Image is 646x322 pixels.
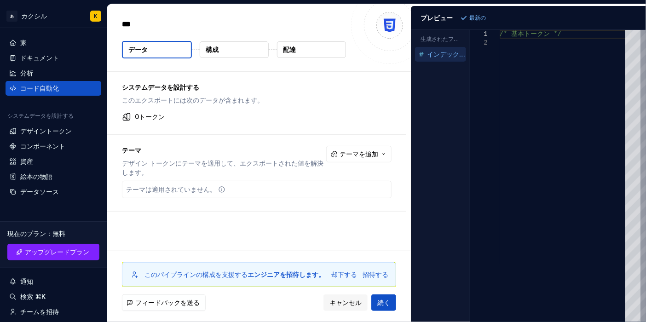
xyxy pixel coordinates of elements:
[6,81,101,96] a: コード自動化
[6,35,101,50] a: 家
[7,230,46,237] font: 現在のプラン
[122,294,206,311] button: フィードバックを送る
[46,230,52,237] font: ：
[52,230,65,237] font: 無料
[6,139,101,154] a: コンポーネント
[323,294,368,311] button: キャンセル
[6,274,101,289] button: 通知
[25,248,89,256] font: アップグレードプラン
[122,146,141,154] font: テーマ
[326,146,392,162] button: テーマを追加
[7,244,99,260] button: アップグレードプラン
[283,46,296,53] font: 配達
[122,41,192,58] button: データ
[371,294,396,311] button: 続く
[20,172,52,180] font: 絵本の物語
[135,299,200,306] font: フィードバックを送る
[20,188,59,195] font: データソース
[94,13,98,19] font: K
[122,83,199,91] font: システムデータを設計する
[329,299,362,306] font: キャンセル
[6,289,101,304] button: 検索 ⌘K
[415,49,466,59] button: インデックス.css
[20,277,33,285] font: 通知
[122,159,323,176] font: デザイン トークンにテーマを適用して、エクスポートされた値を解決します。
[6,305,101,319] a: チームを招待
[427,50,479,58] font: インデックス.css
[377,299,390,306] font: 続く
[7,112,74,119] font: システムデータを設計する
[2,6,105,26] button: あカクシルK
[277,41,346,58] button: 配達
[421,14,453,22] font: プレビュー
[20,142,65,150] font: コンポーネント
[20,84,59,92] font: コード自動化
[363,270,388,279] button: 招待する
[500,30,561,38] font: /* 基本トークン */
[363,270,388,278] font: 招待する
[10,14,14,18] font: あ
[20,127,72,135] font: デザイントークン
[421,35,470,42] font: 生成されたファイル
[126,185,216,193] font: テーマは適用されていません。
[340,150,378,158] font: テーマを追加
[206,46,219,53] font: 構成
[20,308,59,316] font: チームを招待
[6,66,101,80] a: 分析
[331,270,357,278] font: 却下する
[20,54,59,62] font: ドキュメント
[248,270,325,278] font: エンジニアを招待します。
[20,39,27,46] font: 家
[135,113,165,121] font: 0トークン
[20,157,33,165] font: 資産
[200,41,269,58] button: 構成
[122,96,264,104] font: このエクスポートには次のデータが含まれます。
[6,124,101,138] a: デザイントークン
[6,184,101,199] a: データソース
[6,169,101,184] a: 絵本の物語
[128,46,148,53] font: データ
[6,51,101,65] a: ドキュメント
[20,69,33,77] font: 分析
[20,293,46,300] font: 検索 ⌘K
[6,154,101,169] a: 資産
[484,30,487,38] font: 1
[331,270,357,279] button: 却下する
[469,14,486,21] font: 最新の
[21,12,47,20] font: カクシル
[484,39,487,46] font: 2
[144,270,248,278] font: このパイプラインの構成を支援する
